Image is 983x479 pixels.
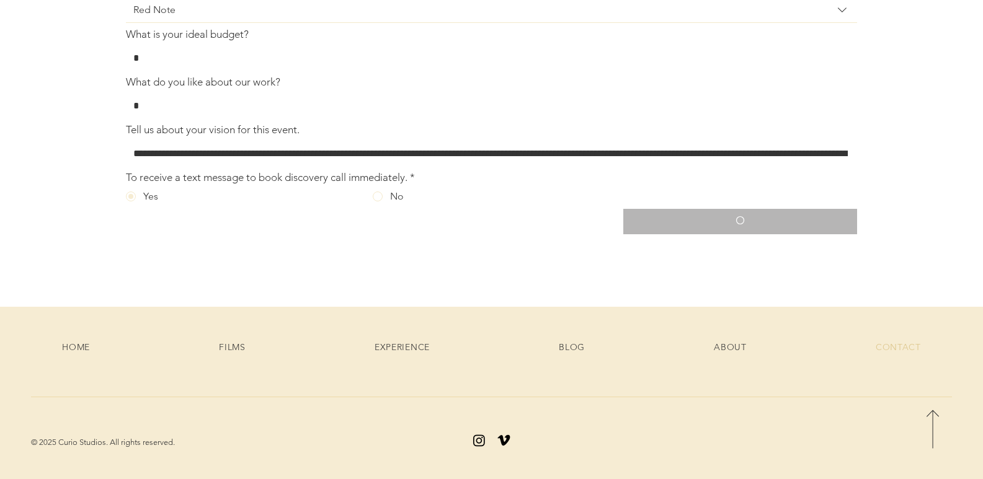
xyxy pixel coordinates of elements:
[62,341,90,353] span: HOME
[390,189,404,204] div: No
[496,433,512,448] img: Vimeo
[497,335,647,359] a: BLOG
[313,335,492,359] a: EXPERIENCE
[559,341,585,353] span: BLOG
[126,76,280,89] label: What do you like about our work?
[31,437,175,447] span: © 2025 Curio Studios. All rights reserved.
[126,123,300,136] label: Tell us about your vision for this event.
[471,433,487,448] img: Instagram
[143,189,158,204] div: Yes
[126,94,850,118] input: What do you like about our work?
[219,341,246,353] span: FILMS
[126,171,415,184] div: To receive a text message to book discovery call immediately.
[375,341,430,353] span: EXPERIENCE
[471,433,512,448] ul: Social Bar
[876,341,921,353] span: CONTACT
[652,335,809,359] a: ABOUT
[157,335,308,359] a: FILMS
[814,335,983,359] a: CONTACT
[126,141,848,166] input: Tell us about your vision for this event.
[714,341,747,353] span: ABOUT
